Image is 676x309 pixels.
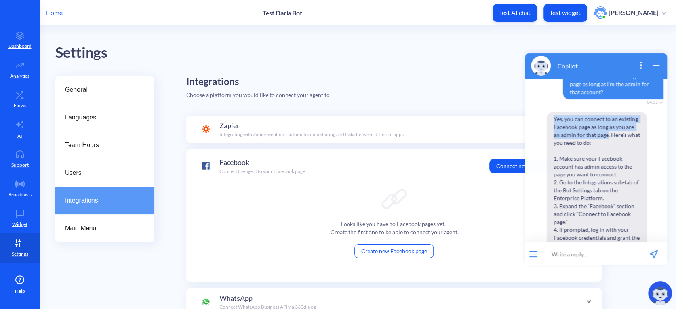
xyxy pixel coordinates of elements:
p: Integrating with Zapier webhook automates data sharing and tasks between different apps [219,131,404,138]
div: FacebookConnect the agent to your Facebook pageConnect new Facebook page [186,149,602,183]
p: Connect the agent to your Facebook page [219,168,305,175]
button: open menu [10,202,17,209]
input: Write a reply... [22,193,120,217]
p: Support [11,161,29,169]
span: Integrations [65,196,139,205]
button: user photo[PERSON_NAME] [590,6,670,20]
img: copilot-icon.svg [648,281,672,305]
p: Analytics [10,72,29,80]
div: 04:35 [127,51,139,56]
button: send message [120,193,147,217]
a: Users [55,159,154,187]
span: WhatsApp [219,293,253,303]
button: open popup [116,12,126,23]
p: Test AI chat [499,9,531,17]
span: Users [65,168,139,178]
p: Widget [12,221,27,228]
span: Languages [65,113,139,122]
img: user photo [594,6,607,19]
div: Zapier iconZapierIntegrating with Zapier webhook automates data sharing and tasks between differe... [186,116,602,143]
button: Test AI chat [493,4,537,22]
p: Settings [12,250,28,258]
span: General [65,85,139,95]
p: AI [17,133,22,140]
p: Dashboard [8,43,32,50]
button: Test widget [543,4,587,22]
img: Copilot [11,7,31,27]
button: wrap widget [131,12,141,23]
a: Languages [55,104,154,131]
button: Create new Facebook page [354,244,434,258]
p: Test Daria Bot [263,9,302,17]
p: Home [46,8,63,17]
p: Choose a platform you would like to connect your agent to [186,91,660,99]
p: Broadcasts [8,191,32,198]
p: Flows [14,102,26,109]
div: Settings [55,42,676,64]
p: [PERSON_NAME] [609,8,659,17]
span: Facebook [219,157,249,168]
span: Help [15,288,25,295]
span: Main Menu [65,224,139,233]
a: Team Hours [55,131,154,159]
span: Zapier [219,120,240,131]
span: Team Hours [65,140,139,150]
h3: Integrations [186,76,239,87]
p: Copilot [37,13,58,21]
span: I can connect to an existing FB page as long as I'm the admin for that account? [43,21,143,51]
a: General [55,76,154,104]
button: Connect new Facebook page [489,159,573,173]
a: Main Menu [55,214,154,242]
a: Integrations [55,187,154,214]
div: Looks like you have no Facebook pages yet. Create the first one to be able to connect your agent. [329,220,459,236]
p: Test widget [550,9,581,17]
img: Zapier icon [202,125,210,133]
